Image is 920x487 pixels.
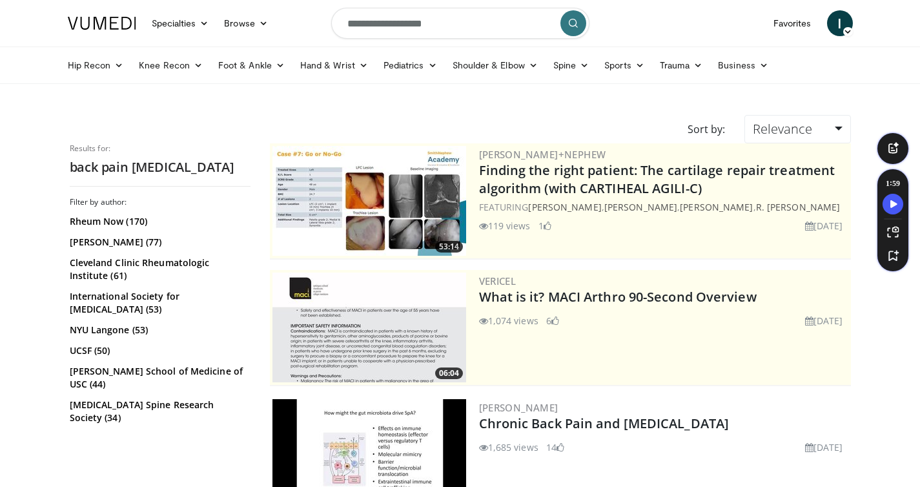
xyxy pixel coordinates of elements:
[70,256,247,282] a: Cleveland Clinic Rheumatologic Institute (61)
[710,52,776,78] a: Business
[144,10,217,36] a: Specialties
[272,146,466,256] img: 2894c166-06ea-43da-b75e-3312627dae3b.300x170_q85_crop-smart_upscale.jpg
[292,52,376,78] a: Hand & Wrist
[756,201,841,213] a: R. [PERSON_NAME]
[70,344,247,357] a: UCSF (50)
[827,10,853,36] a: I
[272,273,466,382] a: 06:04
[538,219,551,233] li: 1
[479,401,558,414] a: [PERSON_NAME]
[445,52,546,78] a: Shoulder & Elbow
[652,52,711,78] a: Trauma
[766,10,819,36] a: Favorites
[216,10,276,36] a: Browse
[70,365,247,391] a: [PERSON_NAME] School of Medicine of USC (44)
[331,8,589,39] input: Search topics, interventions
[376,52,445,78] a: Pediatrics
[597,52,652,78] a: Sports
[546,440,564,454] li: 14
[744,115,850,143] a: Relevance
[70,215,247,228] a: Rheum Now (170)
[753,120,812,138] span: Relevance
[479,288,757,306] a: What is it? MACI Arthro 90-Second Overview
[805,314,843,327] li: [DATE]
[272,146,466,256] a: 53:14
[70,143,250,154] p: Results for:
[479,148,606,161] a: [PERSON_NAME]+Nephew
[70,197,250,207] h3: Filter by author:
[805,440,843,454] li: [DATE]
[70,399,247,424] a: [MEDICAL_DATA] Spine Research Society (34)
[479,275,516,287] a: Vericel
[272,273,466,382] img: aa6cc8ed-3dbf-4b6a-8d82-4a06f68b6688.300x170_q85_crop-smart_upscale.jpg
[805,219,843,233] li: [DATE]
[70,159,250,176] h2: back pain [MEDICAL_DATA]
[479,200,848,214] div: FEATURING , , ,
[479,415,730,432] a: Chronic Back Pain and [MEDICAL_DATA]
[131,52,210,78] a: Knee Recon
[435,368,463,379] span: 06:04
[479,219,531,233] li: 119 views
[210,52,292,78] a: Foot & Ankle
[604,201,677,213] a: [PERSON_NAME]
[435,241,463,253] span: 53:14
[479,440,538,454] li: 1,685 views
[68,17,136,30] img: VuMedi Logo
[678,115,735,143] div: Sort by:
[546,52,597,78] a: Spine
[479,314,538,327] li: 1,074 views
[680,201,753,213] a: [PERSON_NAME]
[479,161,835,197] a: Finding the right patient: The cartilage repair treatment algorithm (with CARTIHEAL AGILI-C)
[528,201,601,213] a: [PERSON_NAME]
[60,52,132,78] a: Hip Recon
[546,314,559,327] li: 6
[70,290,247,316] a: International Society for [MEDICAL_DATA] (53)
[70,324,247,337] a: NYU Langone (53)
[70,236,247,249] a: [PERSON_NAME] (77)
